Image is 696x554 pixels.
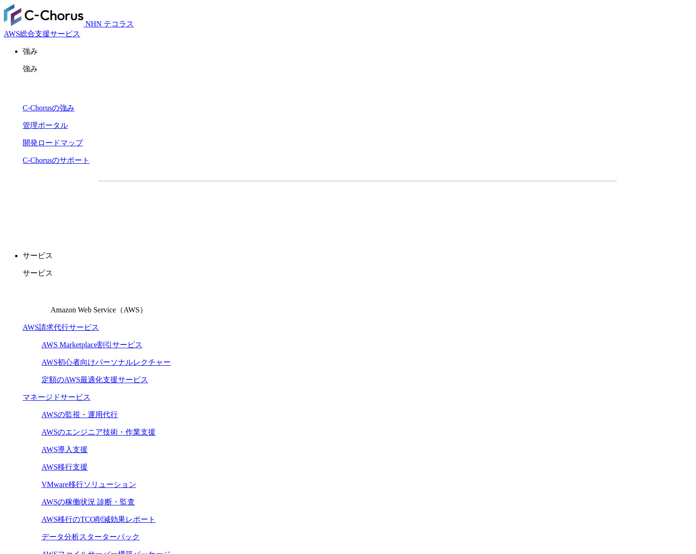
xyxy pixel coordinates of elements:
[201,196,353,220] a: 資料を請求する
[4,20,134,38] a: AWS総合支援サービス C-Chorus NHN テコラスAWS総合支援サービス
[41,376,148,384] a: 定額のAWS最適化支援サービス
[4,4,83,26] img: AWS総合支援サービス C-Chorus
[23,104,75,112] a: C-Chorusの強み
[23,47,692,57] p: 強み
[23,64,692,74] p: 強み
[41,463,88,471] a: AWS移行支援
[498,206,506,210] img: 矢印
[50,306,147,314] span: Amazon Web Service（AWS）
[23,156,90,164] a: C-Chorusのサポート
[23,121,68,129] a: 管理ポータル
[41,358,171,366] a: AWS初心者向けパーソナルレクチャー
[23,393,91,401] a: マネージドサービス
[23,269,692,278] p: サービス
[41,428,156,436] a: AWSのエンジニア技術・作業支援
[23,286,49,312] img: Amazon Web Service（AWS）
[41,411,118,419] a: AWSの監視・運用代行
[41,498,135,506] a: AWSの稼働状況 診断・監査
[337,206,345,210] img: 矢印
[23,139,83,147] a: 開発ロードマップ
[41,515,156,523] a: AWS移行のTCO削減効果レポート
[362,196,514,220] a: まずは相談する
[41,533,140,541] a: データ分析スターターパック
[23,323,99,331] a: AWS請求代行サービス
[41,445,88,453] a: AWS導入支援
[41,480,136,488] a: VMware移行ソリューション
[23,251,692,261] p: サービス
[41,341,142,349] a: AWS Marketplace割引サービス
